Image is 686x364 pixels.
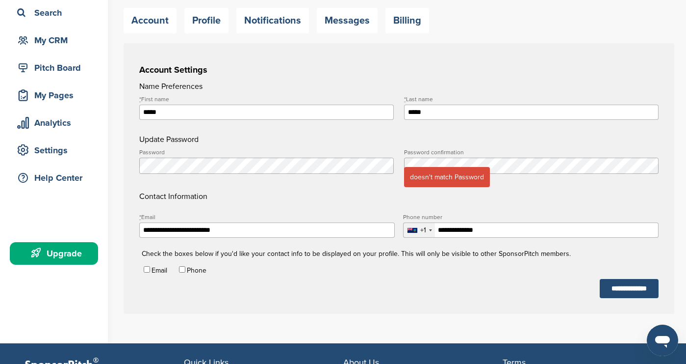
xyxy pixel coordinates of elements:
div: Domain Overview [37,58,88,64]
img: tab_keywords_by_traffic_grey.svg [98,57,105,65]
h4: Name Preferences [139,81,659,92]
div: My Pages [15,86,98,104]
a: Pitch Board [10,56,98,79]
label: First name [139,96,394,102]
div: v 4.0.25 [27,16,48,24]
div: Search [15,4,98,22]
abbr: required [139,96,141,103]
label: Phone [187,266,206,275]
h4: Update Password [139,134,659,145]
span: doesn't match Password [404,167,490,187]
div: My CRM [15,31,98,49]
h4: Contact Information [139,149,659,202]
iframe: Button to launch messaging window [647,325,678,356]
label: Password [139,149,394,155]
img: website_grey.svg [16,26,24,33]
div: Settings [15,141,98,159]
div: Keywords by Traffic [108,58,165,64]
a: My CRM [10,29,98,52]
a: Messages [317,8,378,33]
div: Analytics [15,114,98,132]
a: Search [10,1,98,24]
abbr: required [139,214,141,221]
a: Upgrade [10,242,98,265]
a: Notifications [236,8,309,33]
a: Help Center [10,167,98,189]
a: Account [124,8,177,33]
label: Last name [404,96,659,102]
div: Help Center [15,169,98,187]
a: Billing [385,8,429,33]
label: Phone number [403,214,658,220]
div: Domain: [DOMAIN_NAME] [25,26,108,33]
img: tab_domain_overview_orange.svg [26,57,34,65]
h3: Account Settings [139,63,659,77]
div: Upgrade [15,245,98,262]
div: +1 [420,227,426,234]
a: Settings [10,139,98,162]
a: Profile [184,8,229,33]
label: Password confirmation [404,149,659,155]
label: Email [139,214,394,220]
a: Analytics [10,112,98,134]
div: Pitch Board [15,59,98,77]
div: Selected country [404,223,435,237]
abbr: required [404,96,406,103]
a: My Pages [10,84,98,107]
label: Email [152,266,167,275]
